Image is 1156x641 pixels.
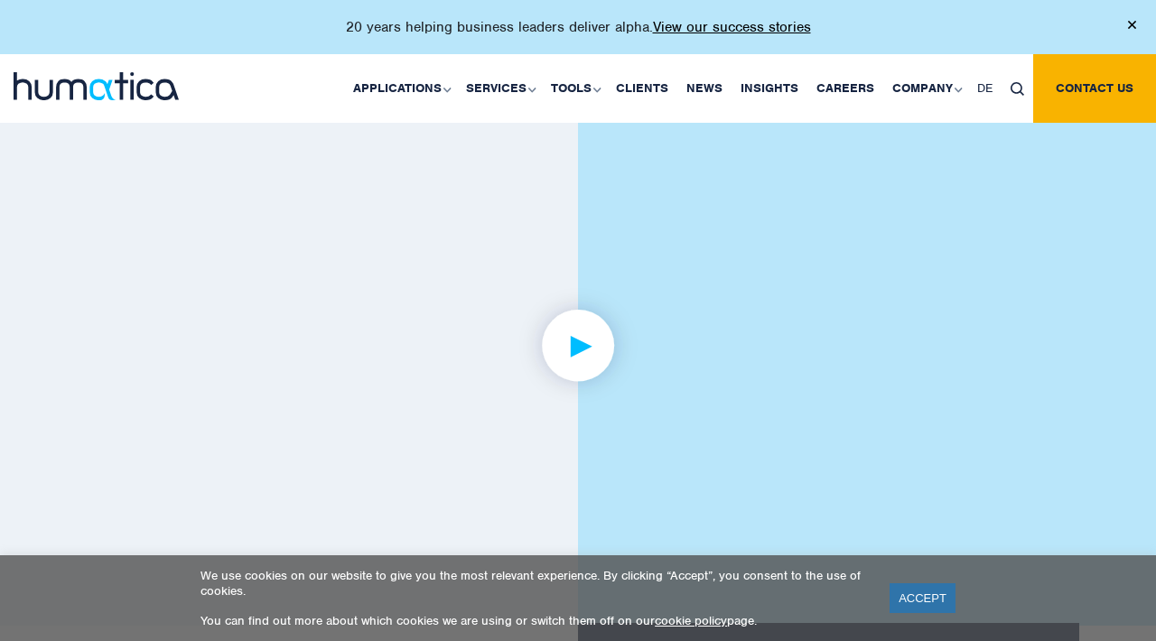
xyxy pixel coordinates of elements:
a: Company [883,54,968,123]
p: You can find out more about which cookies we are using or switch them off on our page. [200,613,867,628]
a: Insights [732,54,807,123]
a: Clients [607,54,677,123]
a: Tools [542,54,607,123]
span: DE [977,80,993,96]
a: DE [968,54,1002,123]
p: We use cookies on our website to give you the most relevant experience. By clicking “Accept”, you... [200,568,867,599]
a: Applications [344,54,457,123]
a: News [677,54,732,123]
a: Careers [807,54,883,123]
img: logo [14,72,179,100]
a: cookie policy [655,613,727,628]
img: play [508,275,648,415]
a: Contact us [1033,54,1156,123]
a: Services [457,54,542,123]
p: 20 years helping business leaders deliver alpha. [346,18,811,36]
img: search_icon [1011,82,1024,96]
a: View our success stories [653,18,811,36]
a: ACCEPT [890,583,956,613]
